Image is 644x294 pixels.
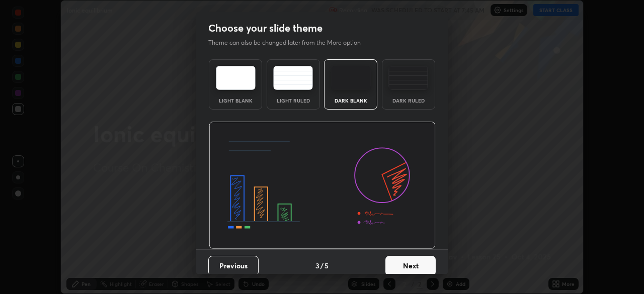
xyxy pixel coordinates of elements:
div: Dark Ruled [388,98,429,103]
h4: 5 [325,260,329,271]
div: Light Ruled [273,98,313,103]
img: darkThemeBanner.d06ce4a2.svg [209,122,436,249]
div: Light Blank [215,98,256,103]
img: darkRuledTheme.de295e13.svg [388,66,428,90]
img: darkTheme.f0cc69e5.svg [331,66,371,90]
img: lightRuledTheme.5fabf969.svg [273,66,313,90]
h4: / [320,260,324,271]
img: lightTheme.e5ed3b09.svg [216,66,256,90]
button: Next [385,256,436,276]
button: Previous [208,256,259,276]
h2: Choose your slide theme [208,22,323,35]
h4: 3 [315,260,319,271]
div: Dark Blank [331,98,371,103]
p: Theme can also be changed later from the More option [208,38,371,47]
